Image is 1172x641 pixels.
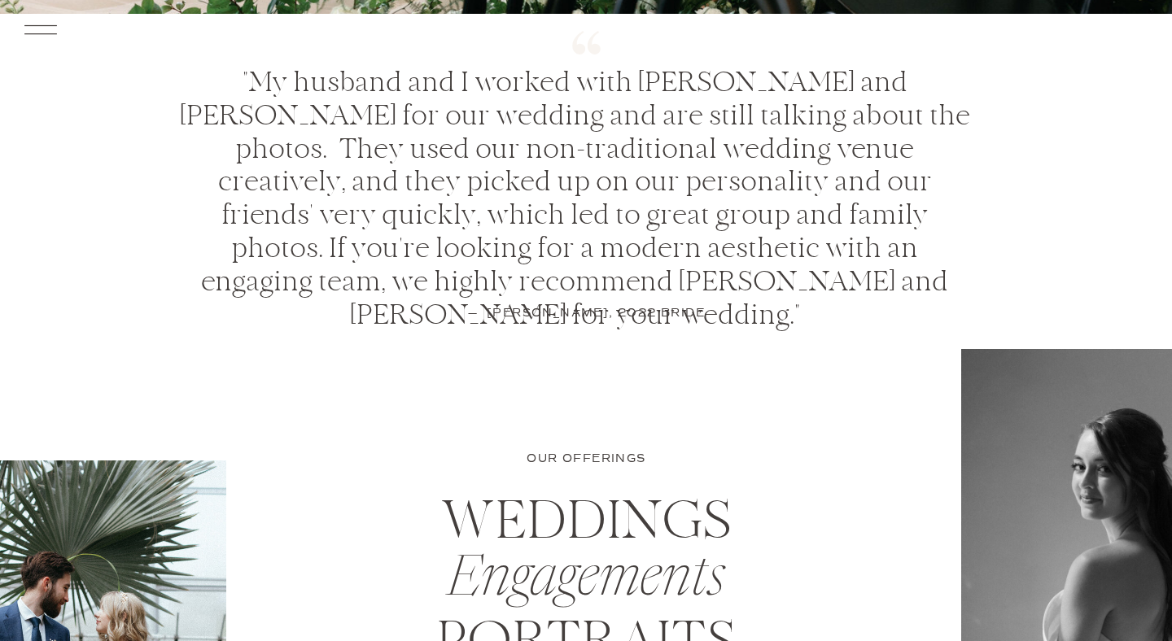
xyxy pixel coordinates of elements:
a: OUR OFFERINGS [442,450,731,471]
p: "My husband and I worked with [PERSON_NAME] and [PERSON_NAME] for our wedding and are still talki... [175,68,974,260]
p: — [PERSON_NAME], 2022 Bride [425,304,748,347]
a: Engagements [300,544,872,613]
a: weddings [300,494,872,562]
